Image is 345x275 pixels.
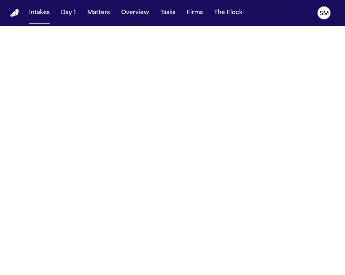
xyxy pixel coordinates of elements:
a: Home [10,9,19,17]
button: The Flock [211,6,246,20]
img: Finch Logo [10,9,19,17]
button: Overview [118,6,152,20]
button: Matters [84,6,113,20]
button: Tasks [157,6,179,20]
button: Firms [183,6,206,20]
button: Intakes [26,6,53,20]
button: Day 1 [58,6,79,20]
